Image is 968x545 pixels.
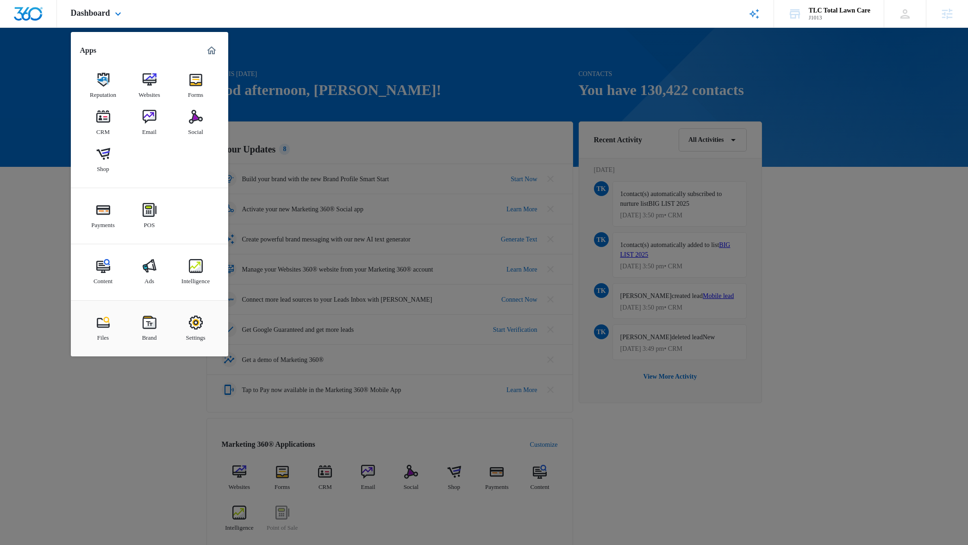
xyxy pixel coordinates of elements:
div: Ads [144,273,154,285]
a: Shop [86,142,121,177]
a: CRM [86,105,121,140]
div: account name [809,7,870,14]
a: Brand [132,311,167,346]
h2: Apps [80,46,97,55]
a: Websites [132,68,167,103]
a: Reputation [86,68,121,103]
a: Email [132,105,167,140]
div: Email [142,124,156,136]
a: Forms [178,68,213,103]
div: POS [144,217,155,229]
div: account id [809,14,870,21]
a: Marketing 360® Dashboard [204,43,219,58]
div: Settings [186,330,206,342]
a: Payments [86,198,121,234]
span: Dashboard [71,8,110,18]
div: Websites [138,87,160,99]
div: Social [188,124,203,136]
a: Content [86,254,121,290]
div: Forms [188,87,203,99]
a: Files [86,311,121,346]
div: Reputation [90,87,116,99]
a: POS [132,198,167,234]
a: Social [178,105,213,140]
a: Ads [132,254,167,290]
a: Intelligence [178,254,213,290]
a: Settings [178,311,213,346]
div: Shop [97,161,109,173]
div: CRM [96,124,110,136]
div: Payments [91,217,115,229]
div: Brand [142,330,157,342]
div: Content [94,273,112,285]
div: Intelligence [181,273,210,285]
div: Files [97,330,109,342]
